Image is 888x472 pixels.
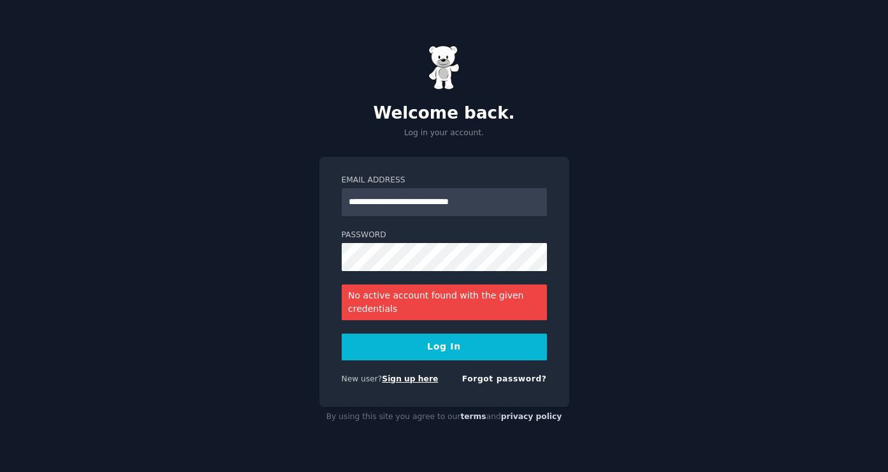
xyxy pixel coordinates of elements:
a: terms [460,412,486,421]
label: Email Address [342,175,547,186]
div: By using this site you agree to our and [319,407,569,427]
h2: Welcome back. [319,103,569,124]
a: privacy policy [501,412,562,421]
div: No active account found with the given credentials [342,284,547,320]
img: Gummy Bear [428,45,460,90]
span: New user? [342,374,382,383]
a: Sign up here [382,374,438,383]
a: Forgot password? [462,374,547,383]
p: Log in your account. [319,128,569,139]
button: Log In [342,334,547,360]
label: Password [342,230,547,241]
